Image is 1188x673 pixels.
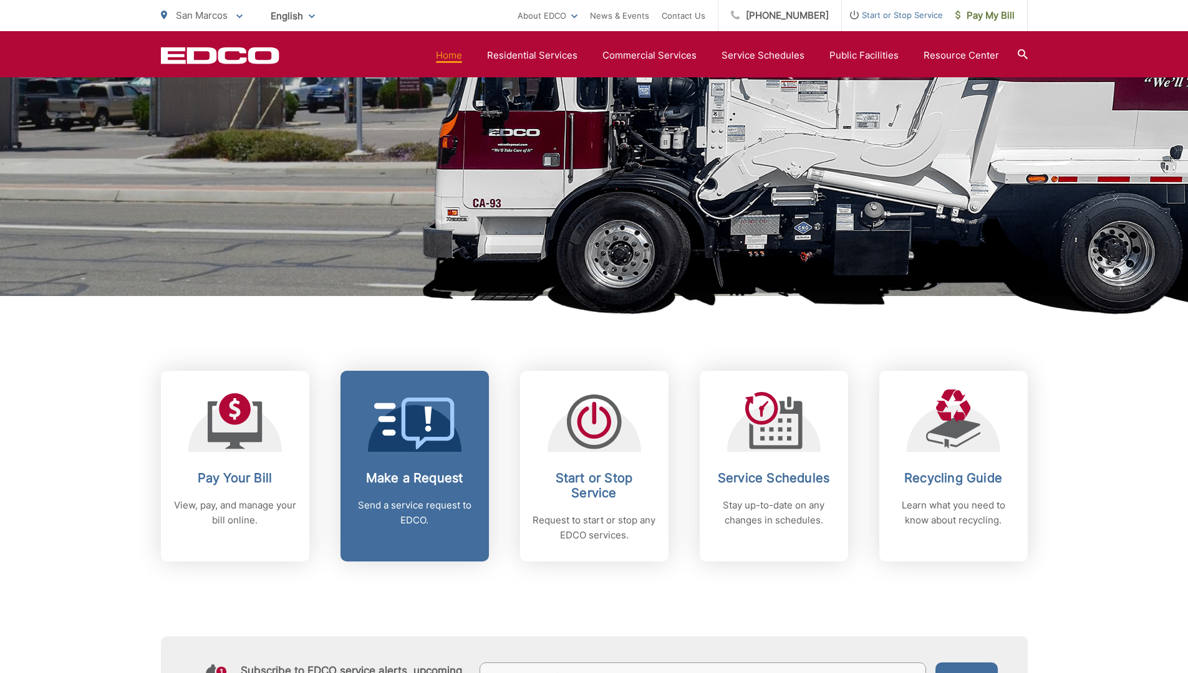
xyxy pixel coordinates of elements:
[487,48,577,63] a: Residential Services
[161,371,309,561] a: Pay Your Bill View, pay, and manage your bill online.
[161,47,279,64] a: EDCD logo. Return to the homepage.
[879,371,1028,561] a: Recycling Guide Learn what you need to know about recycling.
[261,5,324,27] span: English
[722,48,804,63] a: Service Schedules
[173,470,297,485] h2: Pay Your Bill
[353,498,476,528] p: Send a service request to EDCO.
[436,48,462,63] a: Home
[712,470,836,485] h2: Service Schedules
[353,470,476,485] h2: Make a Request
[590,8,649,23] a: News & Events
[829,48,899,63] a: Public Facilities
[602,48,697,63] a: Commercial Services
[340,371,489,561] a: Make a Request Send a service request to EDCO.
[700,371,848,561] a: Service Schedules Stay up-to-date on any changes in schedules.
[533,470,656,500] h2: Start or Stop Service
[892,498,1015,528] p: Learn what you need to know about recycling.
[924,48,999,63] a: Resource Center
[176,9,228,21] span: San Marcos
[955,8,1015,23] span: Pay My Bill
[892,470,1015,485] h2: Recycling Guide
[662,8,705,23] a: Contact Us
[712,498,836,528] p: Stay up-to-date on any changes in schedules.
[518,8,577,23] a: About EDCO
[533,513,656,543] p: Request to start or stop any EDCO services.
[173,498,297,528] p: View, pay, and manage your bill online.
